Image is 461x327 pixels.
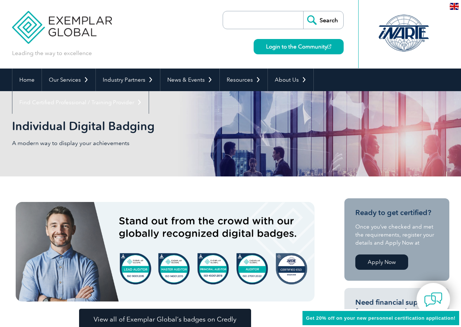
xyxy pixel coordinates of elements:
[12,69,42,91] a: Home
[12,49,92,57] p: Leading the way to excellence
[450,3,459,10] img: en
[327,44,331,48] img: open_square.png
[12,120,318,132] h2: Individual Digital Badging
[306,315,456,321] span: Get 20% off on your new personnel certification application!
[16,202,315,301] img: badges
[42,69,95,91] a: Our Services
[12,139,231,147] p: A modern way to display your achievements
[254,39,344,54] a: Login to the Community
[355,298,438,316] h3: Need financial support from your employer?
[160,69,219,91] a: News & Events
[355,208,438,217] h3: Ready to get certified?
[12,91,149,114] a: Find Certified Professional / Training Provider
[355,223,438,247] p: Once you’ve checked and met the requirements, register your details and Apply Now at
[96,69,160,91] a: Industry Partners
[424,291,442,309] img: contact-chat.png
[268,69,313,91] a: About Us
[220,69,267,91] a: Resources
[355,254,408,270] a: Apply Now
[94,316,237,323] span: View all of Exemplar Global’s badges on Credly
[303,11,343,29] input: Search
